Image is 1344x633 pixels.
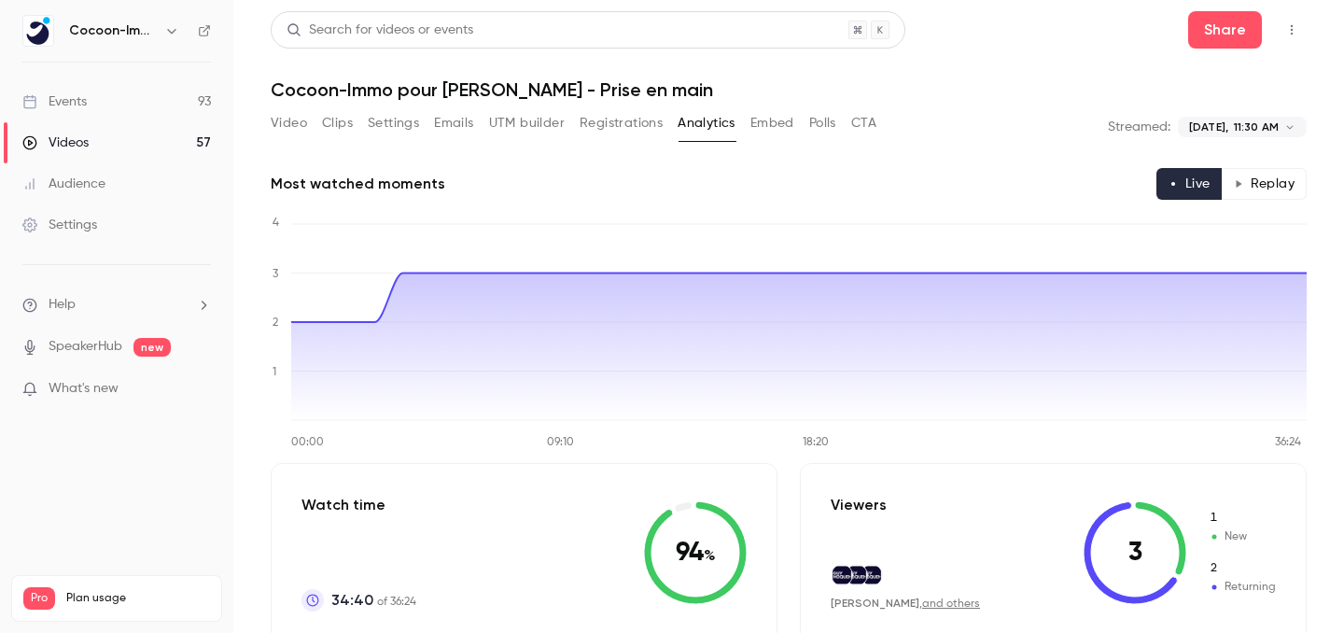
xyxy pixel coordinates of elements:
[547,437,574,448] tspan: 09:10
[1209,579,1276,596] span: Returning
[1188,11,1262,49] button: Share
[1108,118,1170,136] p: Streamed:
[1156,168,1223,200] button: Live
[831,494,887,516] p: Viewers
[287,21,473,40] div: Search for videos or events
[22,216,97,234] div: Settings
[273,218,279,229] tspan: 4
[1209,560,1276,577] span: Returning
[49,295,76,315] span: Help
[803,437,829,448] tspan: 18:20
[368,108,419,138] button: Settings
[580,108,663,138] button: Registrations
[22,92,87,111] div: Events
[273,269,278,280] tspan: 3
[922,598,980,610] a: and others
[1209,528,1276,545] span: New
[331,589,373,612] span: 34:40
[831,596,980,612] div: ,
[832,565,852,585] img: guyhoquet.com
[1189,119,1228,135] span: [DATE],
[271,173,445,195] h2: Most watched moments
[1277,15,1307,45] button: Top Bar Actions
[271,108,307,138] button: Video
[301,494,416,516] p: Watch time
[831,597,919,610] span: [PERSON_NAME]
[861,565,882,585] img: guyhoquet.com
[273,367,276,378] tspan: 1
[1275,437,1301,448] tspan: 36:24
[23,587,55,610] span: Pro
[133,338,171,357] span: new
[22,175,105,193] div: Audience
[66,591,210,606] span: Plan usage
[189,381,211,398] iframe: Noticeable Trigger
[69,21,157,40] h6: Cocoon-Immo
[847,565,867,585] img: guyhoquet.com
[322,108,353,138] button: Clips
[331,589,416,612] p: of 36:24
[1209,510,1276,527] span: New
[809,108,836,138] button: Polls
[23,16,53,46] img: Cocoon-Immo
[851,108,876,138] button: CTA
[489,108,565,138] button: UTM builder
[750,108,794,138] button: Embed
[273,317,278,329] tspan: 2
[434,108,473,138] button: Emails
[22,295,211,315] li: help-dropdown-opener
[291,437,324,448] tspan: 00:00
[1234,119,1279,135] span: 11:30 AM
[49,337,122,357] a: SpeakerHub
[49,379,119,399] span: What's new
[1222,168,1307,200] button: Replay
[271,78,1307,101] h1: Cocoon-Immo pour [PERSON_NAME] - Prise en main
[22,134,89,152] div: Videos
[678,108,735,138] button: Analytics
